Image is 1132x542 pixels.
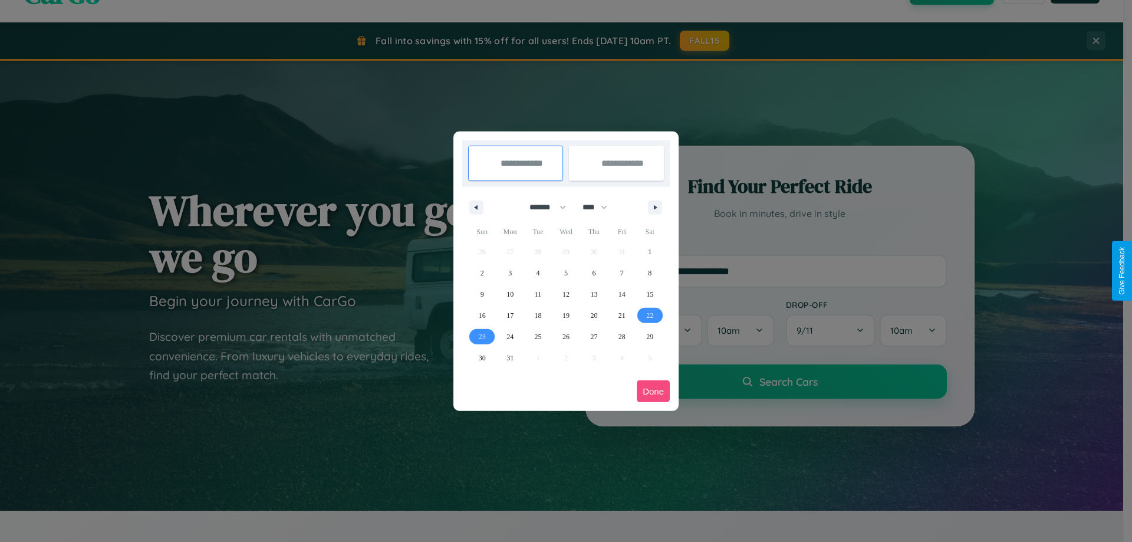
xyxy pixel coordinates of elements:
[580,284,608,305] button: 13
[468,347,496,369] button: 30
[646,305,653,326] span: 22
[468,305,496,326] button: 16
[636,305,664,326] button: 22
[552,262,580,284] button: 5
[524,326,552,347] button: 25
[618,284,626,305] span: 14
[646,284,653,305] span: 15
[535,326,542,347] span: 25
[562,305,570,326] span: 19
[496,262,524,284] button: 3
[608,284,636,305] button: 14
[552,305,580,326] button: 19
[620,262,624,284] span: 7
[590,305,597,326] span: 20
[608,222,636,241] span: Fri
[618,305,626,326] span: 21
[524,222,552,241] span: Tue
[479,305,486,326] span: 16
[564,262,568,284] span: 5
[636,222,664,241] span: Sat
[496,326,524,347] button: 24
[535,305,542,326] span: 18
[468,284,496,305] button: 9
[468,326,496,347] button: 23
[1118,247,1126,295] div: Give Feedback
[608,326,636,347] button: 28
[636,262,664,284] button: 8
[481,262,484,284] span: 2
[479,347,486,369] span: 30
[552,222,580,241] span: Wed
[618,326,626,347] span: 28
[636,284,664,305] button: 15
[580,262,608,284] button: 6
[496,347,524,369] button: 31
[552,326,580,347] button: 26
[637,380,670,402] button: Done
[506,305,514,326] span: 17
[636,241,664,262] button: 1
[524,262,552,284] button: 4
[535,284,542,305] span: 11
[506,326,514,347] span: 24
[468,262,496,284] button: 2
[479,326,486,347] span: 23
[580,222,608,241] span: Thu
[646,326,653,347] span: 29
[506,347,514,369] span: 31
[648,241,651,262] span: 1
[506,284,514,305] span: 10
[508,262,512,284] span: 3
[537,262,540,284] span: 4
[496,284,524,305] button: 10
[590,326,597,347] span: 27
[608,305,636,326] button: 21
[580,326,608,347] button: 27
[524,284,552,305] button: 11
[524,305,552,326] button: 18
[648,262,651,284] span: 8
[562,284,570,305] span: 12
[608,262,636,284] button: 7
[481,284,484,305] span: 9
[562,326,570,347] span: 26
[636,326,664,347] button: 29
[592,262,595,284] span: 6
[496,305,524,326] button: 17
[590,284,597,305] span: 13
[580,305,608,326] button: 20
[496,222,524,241] span: Mon
[468,222,496,241] span: Sun
[552,284,580,305] button: 12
